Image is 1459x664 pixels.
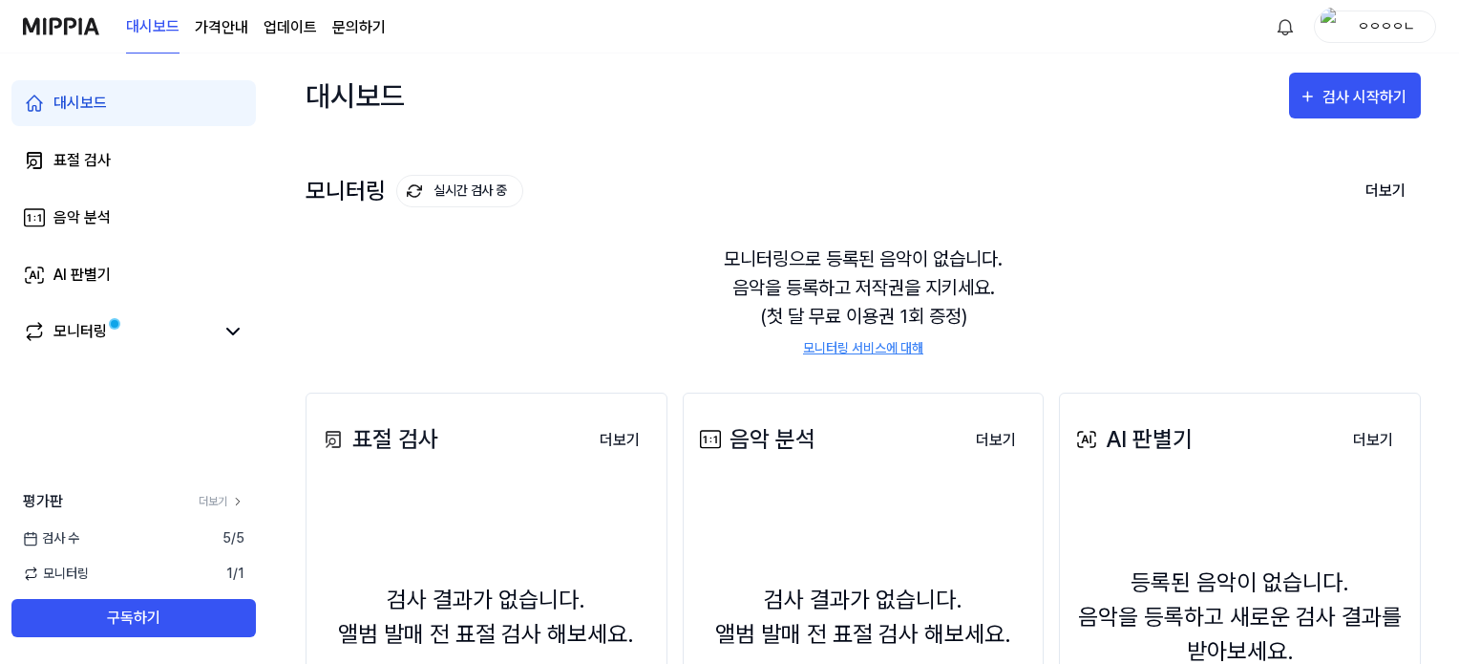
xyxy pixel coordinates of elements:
[396,175,523,207] button: 실시간 검사 중
[11,138,256,183] a: 표절 검사
[1322,85,1411,110] div: 검사 시작하기
[961,421,1031,460] button: 더보기
[199,493,244,510] a: 더보기
[306,222,1421,381] div: 모니터링으로 등록된 음악이 없습니다. 음악을 등록하고 저작권을 지키세요. (첫 달 무료 이용권 1회 증정)
[1338,421,1408,460] button: 더보기
[1289,73,1421,118] button: 검사 시작하기
[1350,171,1421,211] button: 더보기
[961,420,1031,460] a: 더보기
[1314,11,1436,43] button: profileㅇㅇㅇㅇㄴ
[306,73,405,118] div: 대시보드
[11,80,256,126] a: 대시보드
[53,206,111,229] div: 음악 분석
[338,583,634,652] div: 검사 결과가 없습니다. 앨범 발매 전 표절 검사 해보세요.
[264,16,317,39] a: 업데이트
[584,420,655,460] a: 더보기
[23,564,89,584] span: 모니터링
[318,422,438,457] div: 표절 검사
[195,16,248,39] a: 가격안내
[53,320,107,343] div: 모니터링
[226,564,244,584] span: 1 / 1
[695,422,815,457] div: 음악 분석
[222,528,244,548] span: 5 / 5
[23,320,214,343] a: 모니터링
[53,92,107,115] div: 대시보드
[1338,420,1408,460] a: 더보기
[1321,8,1343,46] img: profile
[11,599,256,637] button: 구독하기
[306,175,523,207] div: 모니터링
[126,1,180,54] a: 대시보드
[584,421,655,460] button: 더보기
[53,264,111,287] div: AI 판별기
[23,490,63,513] span: 평가판
[11,195,256,241] a: 음악 분석
[1071,422,1193,457] div: AI 판별기
[23,528,79,548] span: 검사 수
[404,181,426,203] img: monitoring Icon
[53,149,111,172] div: 표절 검사
[715,583,1011,652] div: 검사 결과가 없습니다. 앨범 발매 전 표절 검사 해보세요.
[11,252,256,298] a: AI 판별기
[1274,15,1297,38] img: 알림
[1349,15,1424,36] div: ㅇㅇㅇㅇㄴ
[332,16,386,39] a: 문의하기
[803,338,923,358] a: 모니터링 서비스에 대해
